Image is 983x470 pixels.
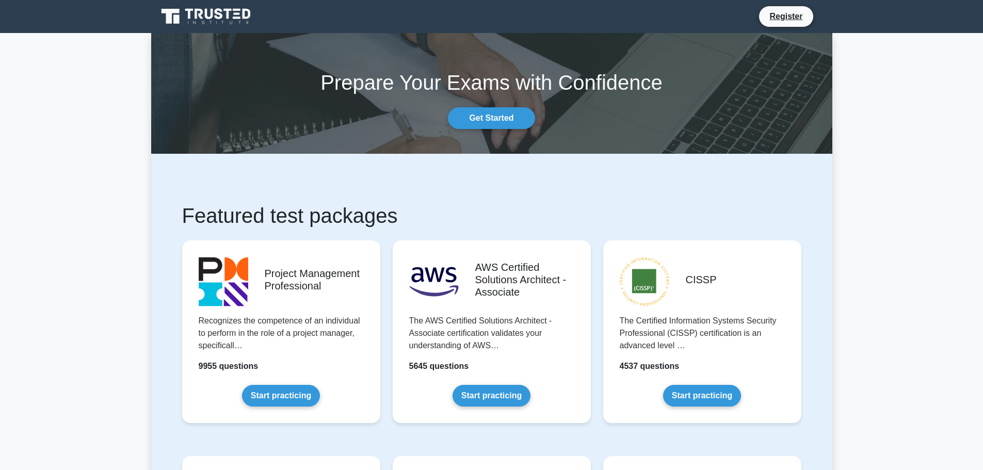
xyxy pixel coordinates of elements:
h1: Prepare Your Exams with Confidence [151,70,832,95]
h1: Featured test packages [182,203,801,228]
a: Start practicing [663,385,741,407]
a: Start practicing [242,385,320,407]
a: Start practicing [453,385,530,407]
a: Get Started [448,107,535,129]
a: Register [763,10,809,23]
